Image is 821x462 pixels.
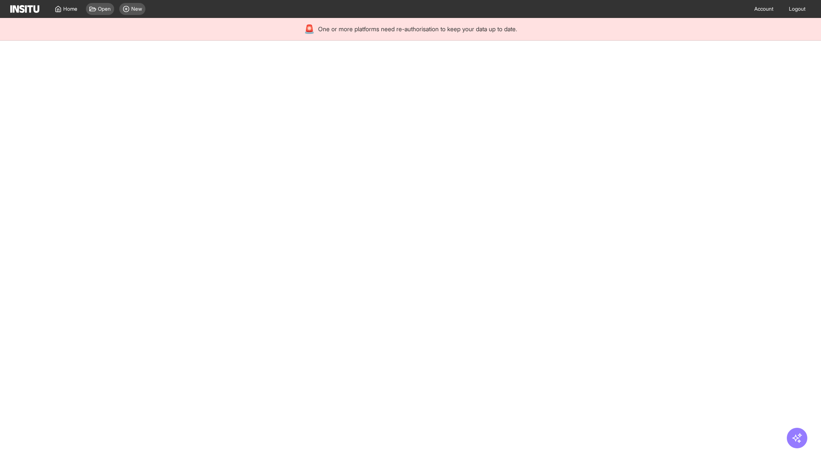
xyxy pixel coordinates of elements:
[304,23,315,35] div: 🚨
[98,6,111,12] span: Open
[10,5,39,13] img: Logo
[131,6,142,12] span: New
[63,6,77,12] span: Home
[318,25,517,33] span: One or more platforms need re-authorisation to keep your data up to date.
